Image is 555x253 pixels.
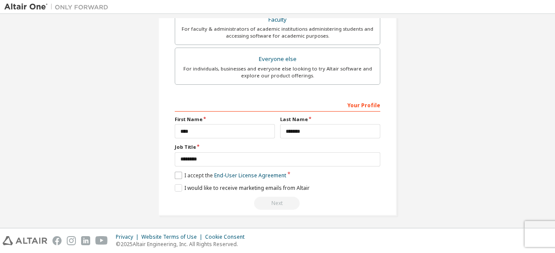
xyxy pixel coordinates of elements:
a: End-User License Agreement [214,172,286,179]
label: I would like to receive marketing emails from Altair [175,184,310,192]
p: © 2025 Altair Engineering, Inc. All Rights Reserved. [116,240,250,248]
div: Faculty [180,14,375,26]
div: Cookie Consent [205,234,250,240]
div: Everyone else [180,53,375,65]
div: For individuals, businesses and everyone else looking to try Altair software and explore our prod... [180,65,375,79]
div: Privacy [116,234,141,240]
label: First Name [175,116,275,123]
img: linkedin.svg [81,236,90,245]
label: Job Title [175,144,380,151]
img: instagram.svg [67,236,76,245]
img: youtube.svg [95,236,108,245]
img: facebook.svg [52,236,62,245]
div: For faculty & administrators of academic institutions administering students and accessing softwa... [180,26,375,39]
img: Altair One [4,3,113,11]
div: Email already exists [175,197,380,210]
div: Website Terms of Use [141,234,205,240]
img: altair_logo.svg [3,236,47,245]
label: I accept the [175,172,286,179]
label: Last Name [280,116,380,123]
div: Your Profile [175,98,380,112]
